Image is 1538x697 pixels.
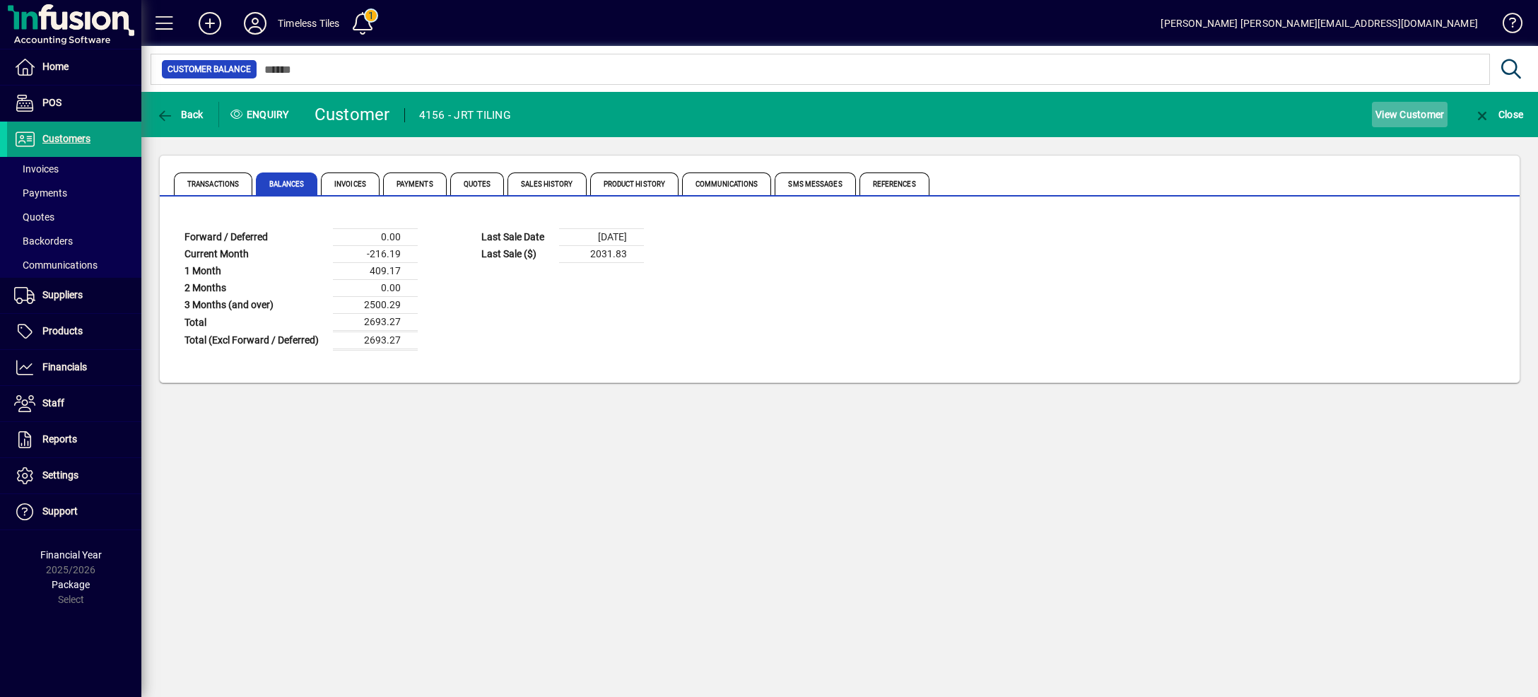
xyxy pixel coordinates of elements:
span: Customers [42,133,90,144]
td: 2693.27 [333,314,418,332]
td: 2693.27 [333,332,418,350]
a: Invoices [7,157,141,181]
div: [PERSON_NAME] [PERSON_NAME][EMAIL_ADDRESS][DOMAIN_NAME] [1161,12,1478,35]
td: 2 Months [177,280,333,297]
a: Settings [7,458,141,493]
a: Payments [7,181,141,205]
td: -216.19 [333,246,418,263]
a: Home [7,49,141,85]
span: Sales History [507,172,586,195]
span: Staff [42,397,64,409]
span: Products [42,325,83,336]
a: Communications [7,253,141,277]
td: Last Sale ($) [474,246,559,263]
span: Back [156,109,204,120]
span: Invoices [321,172,380,195]
td: Current Month [177,246,333,263]
span: Communications [682,172,771,195]
a: Staff [7,386,141,421]
td: [DATE] [559,229,644,246]
div: Timeless Tiles [278,12,339,35]
button: Back [153,102,207,127]
div: Enquiry [219,103,304,126]
a: Backorders [7,229,141,253]
span: SMS Messages [775,172,855,195]
td: 0.00 [333,280,418,297]
span: Balances [256,172,317,195]
td: 2031.83 [559,246,644,263]
a: Knowledge Base [1492,3,1520,49]
td: Forward / Deferred [177,229,333,246]
span: Package [52,579,90,590]
span: Financials [42,361,87,373]
span: Quotes [14,211,54,223]
span: Financial Year [40,549,102,561]
td: 3 Months (and over) [177,297,333,314]
td: Total [177,314,333,332]
span: Home [42,61,69,72]
span: Reports [42,433,77,445]
div: Customer [315,103,390,126]
span: Communications [14,259,98,271]
span: Support [42,505,78,517]
td: Total (Excl Forward / Deferred) [177,332,333,350]
span: Settings [42,469,78,481]
div: 4156 - JRT TILING [419,104,511,127]
button: Add [187,11,233,36]
button: Profile [233,11,278,36]
span: POS [42,97,61,108]
button: View Customer [1372,102,1448,127]
a: POS [7,86,141,121]
td: 409.17 [333,263,418,280]
a: Quotes [7,205,141,229]
td: Last Sale Date [474,229,559,246]
span: References [859,172,929,195]
a: Reports [7,422,141,457]
span: Product History [590,172,679,195]
a: Support [7,494,141,529]
span: Quotes [450,172,505,195]
button: Close [1470,102,1527,127]
span: Transactions [174,172,252,195]
td: 0.00 [333,229,418,246]
a: Products [7,314,141,349]
app-page-header-button: Back [141,102,219,127]
span: Backorders [14,235,73,247]
span: Payments [383,172,447,195]
span: View Customer [1375,103,1444,126]
a: Suppliers [7,278,141,313]
span: Payments [14,187,67,199]
app-page-header-button: Close enquiry [1459,102,1538,127]
td: 1 Month [177,263,333,280]
span: Invoices [14,163,59,175]
span: Close [1474,109,1523,120]
a: Financials [7,350,141,385]
td: 2500.29 [333,297,418,314]
span: Customer Balance [168,62,251,76]
span: Suppliers [42,289,83,300]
